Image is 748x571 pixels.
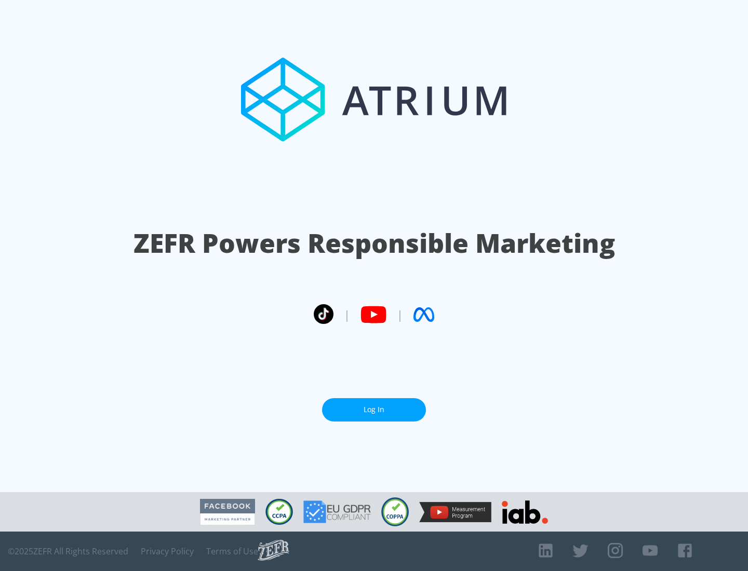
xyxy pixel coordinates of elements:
h1: ZEFR Powers Responsible Marketing [133,225,615,261]
span: | [397,307,403,322]
span: | [344,307,350,322]
img: GDPR Compliant [303,500,371,523]
a: Privacy Policy [141,546,194,556]
a: Log In [322,398,426,422]
img: IAB [502,500,548,524]
img: CCPA Compliant [265,499,293,525]
img: Facebook Marketing Partner [200,499,255,525]
img: YouTube Measurement Program [419,502,491,522]
span: © 2025 ZEFR All Rights Reserved [8,546,128,556]
img: COPPA Compliant [381,497,409,526]
a: Terms of Use [206,546,258,556]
